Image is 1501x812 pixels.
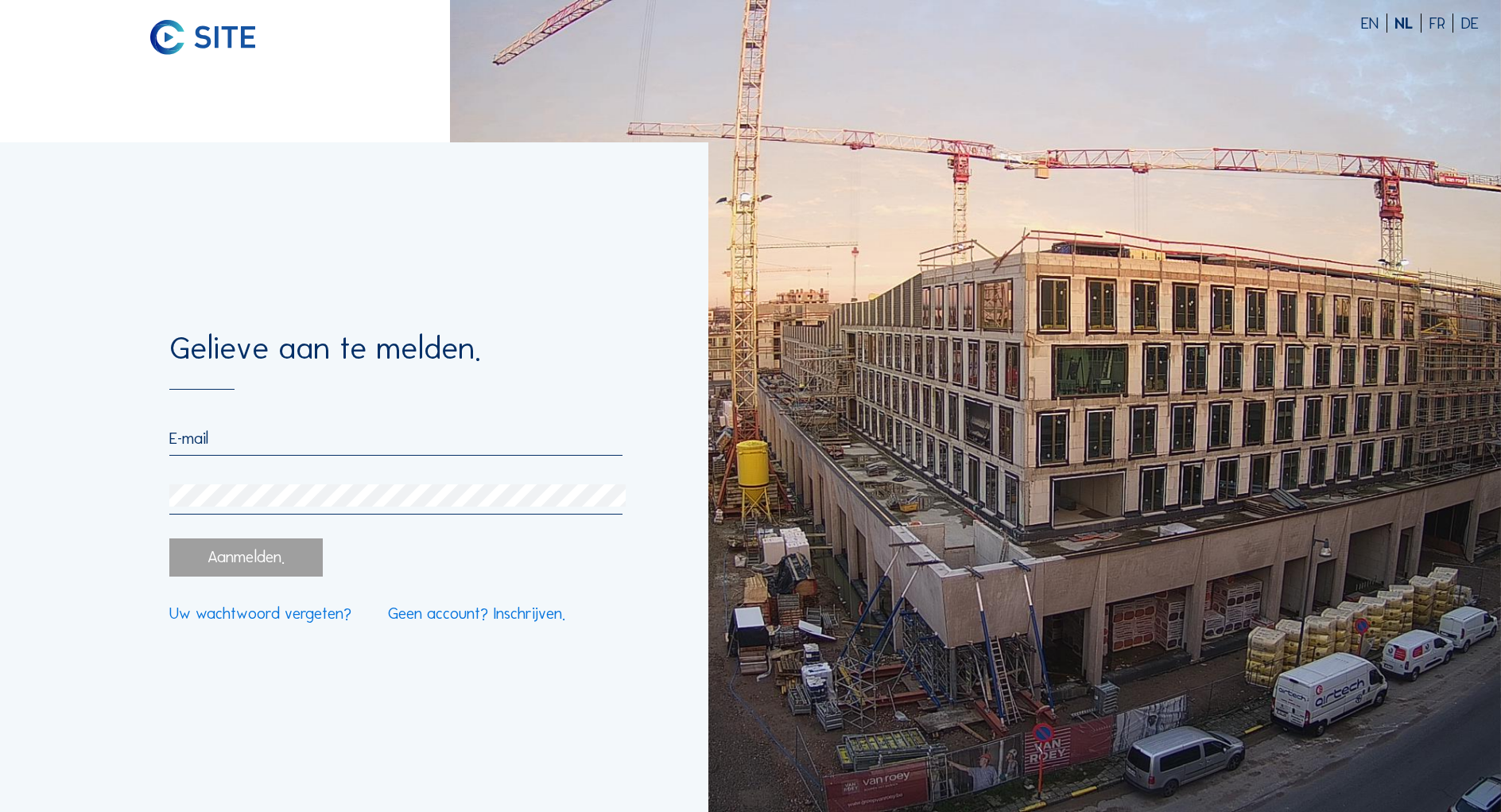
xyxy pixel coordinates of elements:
div: Gelieve aan te melden. [169,332,622,390]
a: Uw wachtwoord vergeten? [169,606,351,622]
div: EN [1361,16,1387,32]
div: DE [1461,16,1479,32]
div: NL [1394,16,1421,32]
a: Geen account? Inschrijven. [388,606,565,622]
div: FR [1429,16,1453,32]
div: Aanmelden. [169,538,323,577]
img: C-SITE logo [150,20,255,55]
input: E-mail [169,429,622,448]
